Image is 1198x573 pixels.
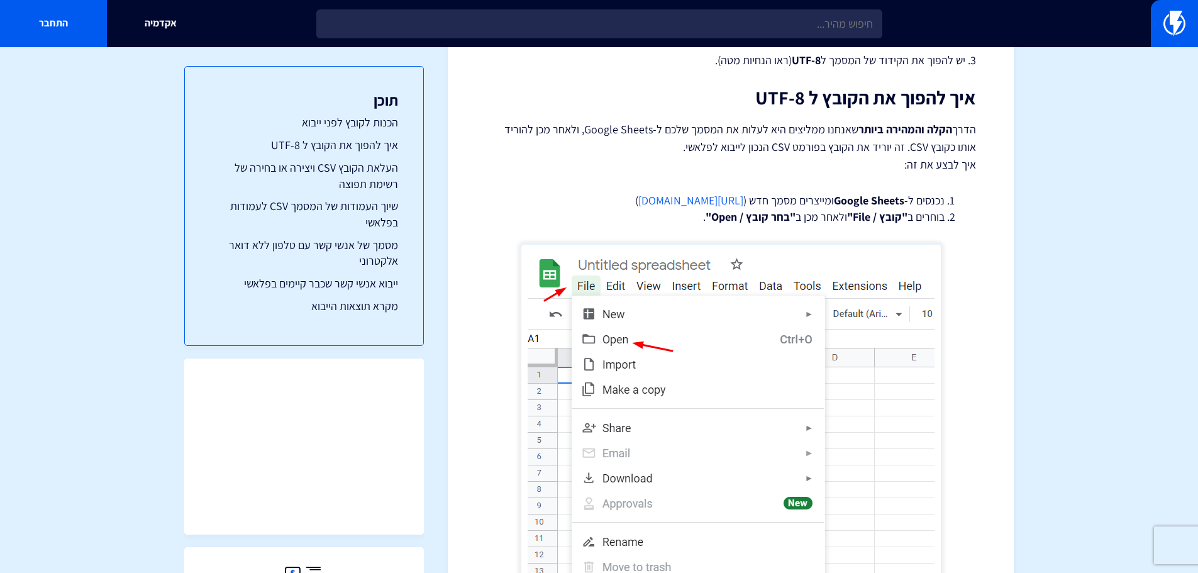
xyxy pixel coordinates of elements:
[485,87,976,108] h2: איך להפוך את הקובץ ל UTF-8
[210,298,398,314] a: מקרא תוצאות הייבוא
[210,275,398,292] a: ייבוא אנשי קשר שכבר קיימים בפלאשי
[210,198,398,230] a: שיוך העמודות של המסמך CSV לעמודות בפלאשי
[858,122,952,136] strong: הקלה והמהירה ביותר
[847,209,907,224] strong: "קובץ / File"
[316,9,882,38] input: חיפוש מהיר...
[517,192,945,209] li: נכנסים ל- ומייצרים מסמך חדש ( )
[638,193,743,208] a: [URL][DOMAIN_NAME]
[792,53,821,67] strong: UTF-8
[210,160,398,192] a: העלאת הקובץ CSV ויצירה או בחירה של רשימת תפוצה
[485,52,976,69] p: 3. יש להפוך את הקידוד של המסמך ל (ראו הנחיות מטה).
[517,209,945,225] li: בוחרים ב ולאחר מכן ב .
[210,137,398,153] a: איך להפוך את הקובץ ל UTF-8
[210,237,398,269] a: מסמך של אנשי קשר עם טלפון ללא דואר אלקטרוני
[834,193,904,208] strong: Google Sheets
[706,209,796,224] strong: "בחר קובץ / Open"
[210,114,398,131] a: הכנות לקובץ לפני ייבוא
[210,92,398,108] h3: תוכן
[485,121,976,174] p: הדרך שאנחנו ממליצים היא לעלות את המסמך שלכם ל-Google Sheets, ולאחר מכן להוריד אותו כקובץ CSV. זה ...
